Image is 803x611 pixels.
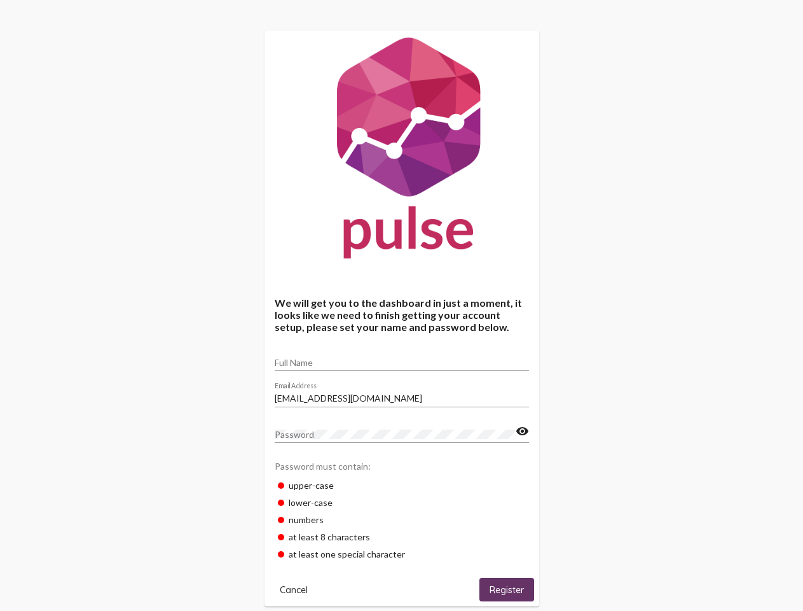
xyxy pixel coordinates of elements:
[516,424,529,439] mat-icon: visibility
[280,584,308,596] span: Cancel
[479,578,534,601] button: Register
[275,477,529,494] div: upper-case
[275,454,529,477] div: Password must contain:
[275,297,529,333] h4: We will get you to the dashboard in just a moment, it looks like we need to finish getting your a...
[264,31,539,271] img: Pulse For Good Logo
[490,584,524,596] span: Register
[270,578,318,601] button: Cancel
[275,511,529,528] div: numbers
[275,528,529,545] div: at least 8 characters
[275,545,529,563] div: at least one special character
[275,494,529,511] div: lower-case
